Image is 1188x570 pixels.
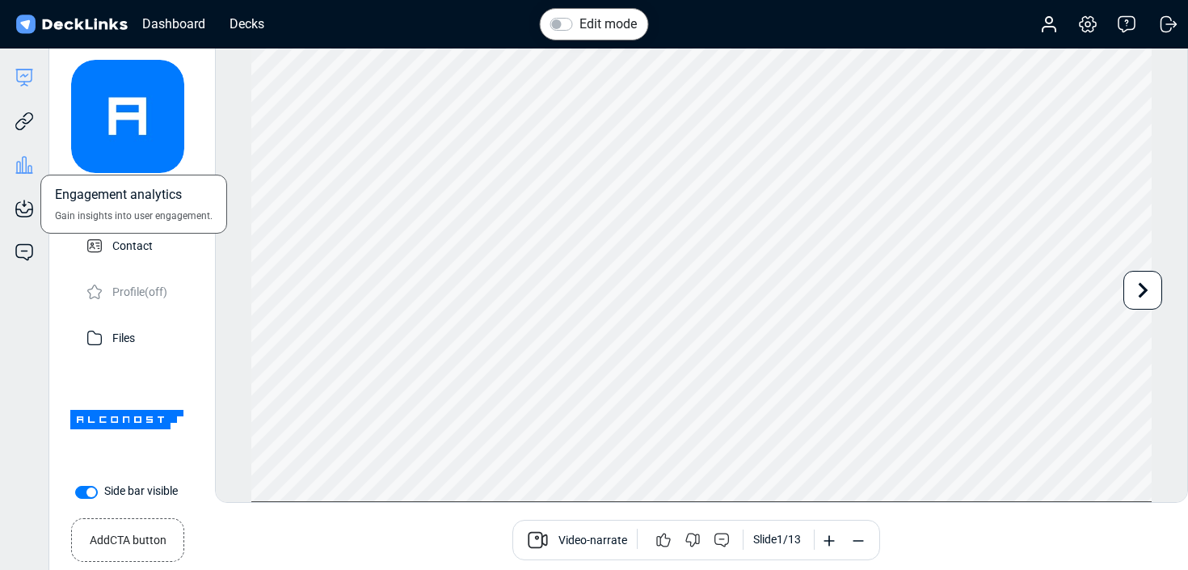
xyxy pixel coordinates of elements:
[558,532,627,551] span: Video-narrate
[90,526,166,549] small: Add CTA button
[55,185,182,209] span: Engagement analytics
[55,209,213,223] span: Gain insights into user engagement.
[112,234,153,255] p: Contact
[112,327,135,347] p: Files
[13,13,130,36] img: DeckLinks
[71,60,184,173] img: avatar
[70,363,183,476] img: Company Banner
[104,483,178,500] label: Side bar visible
[221,14,272,34] div: Decks
[579,15,637,34] label: Edit mode
[112,281,167,301] p: Profile (off)
[753,531,801,548] div: Slide 1 / 13
[134,14,213,34] div: Dashboard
